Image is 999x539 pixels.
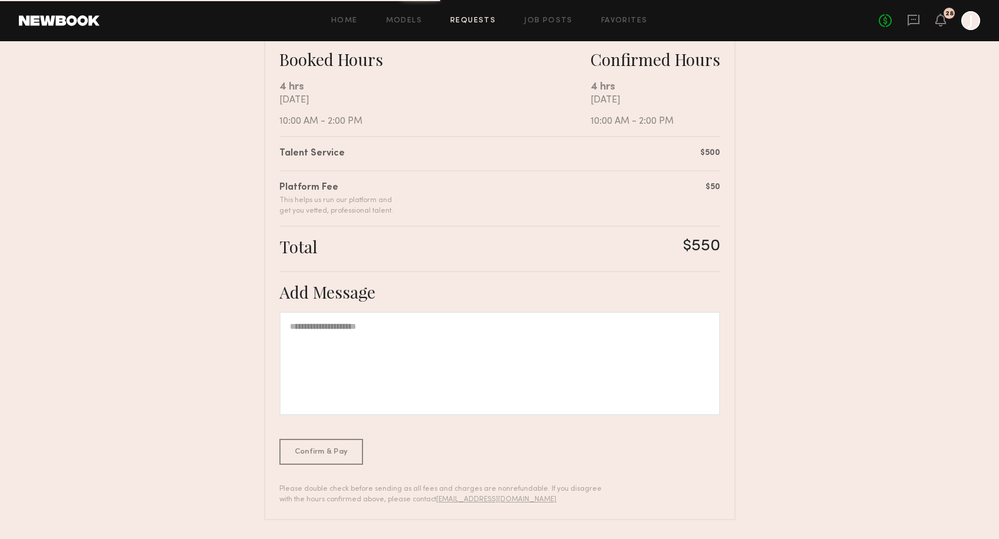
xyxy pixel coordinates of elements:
[279,181,393,195] div: Platform Fee
[591,49,720,70] div: Confirmed Hours
[279,236,317,257] div: Total
[961,11,980,30] a: J
[450,17,496,25] a: Requests
[279,95,591,127] div: [DATE] 10:00 AM - 2:00 PM
[591,95,720,127] div: [DATE] 10:00 AM - 2:00 PM
[386,17,422,25] a: Models
[436,496,556,503] a: [EMAIL_ADDRESS][DOMAIN_NAME]
[524,17,573,25] a: Job Posts
[601,17,648,25] a: Favorites
[279,195,393,216] div: This helps us run our platform and get you vetted, professional talent.
[279,147,345,161] div: Talent Service
[279,484,610,505] div: Please double check before sending as all fees and charges are nonrefundable. If you disagree wit...
[705,181,720,193] div: $50
[591,79,720,95] div: 4 hrs
[279,79,591,95] div: 4 hrs
[683,236,720,257] div: $550
[279,49,591,70] div: Booked Hours
[945,11,954,17] div: 28
[700,147,720,159] div: $500
[331,17,358,25] a: Home
[279,282,720,302] div: Add Message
